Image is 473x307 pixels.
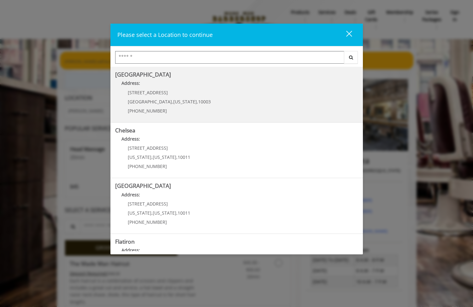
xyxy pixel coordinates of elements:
span: 10003 [198,99,211,105]
span: , [172,99,173,105]
span: [PHONE_NUMBER] [128,108,167,114]
span: [PHONE_NUMBER] [128,219,167,225]
span: [US_STATE] [173,99,197,105]
span: [GEOGRAPHIC_DATA] [128,99,172,105]
span: 10011 [178,210,190,216]
b: Address: [121,192,140,198]
span: , [176,210,178,216]
i: Search button [347,55,355,60]
span: 10011 [178,154,190,160]
span: [PHONE_NUMBER] [128,163,167,169]
span: , [197,99,198,105]
span: , [151,210,153,216]
input: Search Center [115,51,344,64]
b: Address: [121,80,140,86]
b: Address: [121,136,140,142]
span: [US_STATE] [153,154,176,160]
button: close dialog [334,28,356,41]
b: Address: [121,247,140,253]
b: Flatiron [115,238,135,245]
span: , [151,154,153,160]
span: [US_STATE] [153,210,176,216]
span: [STREET_ADDRESS] [128,90,168,96]
span: , [176,154,178,160]
span: [US_STATE] [128,154,151,160]
b: Chelsea [115,126,135,134]
b: [GEOGRAPHIC_DATA] [115,71,171,78]
div: Center Select [115,51,358,67]
span: [STREET_ADDRESS] [128,201,168,207]
b: [GEOGRAPHIC_DATA] [115,182,171,189]
span: [US_STATE] [128,210,151,216]
span: Please select a Location to continue [117,31,213,38]
span: [STREET_ADDRESS] [128,145,168,151]
div: close dialog [339,30,352,40]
